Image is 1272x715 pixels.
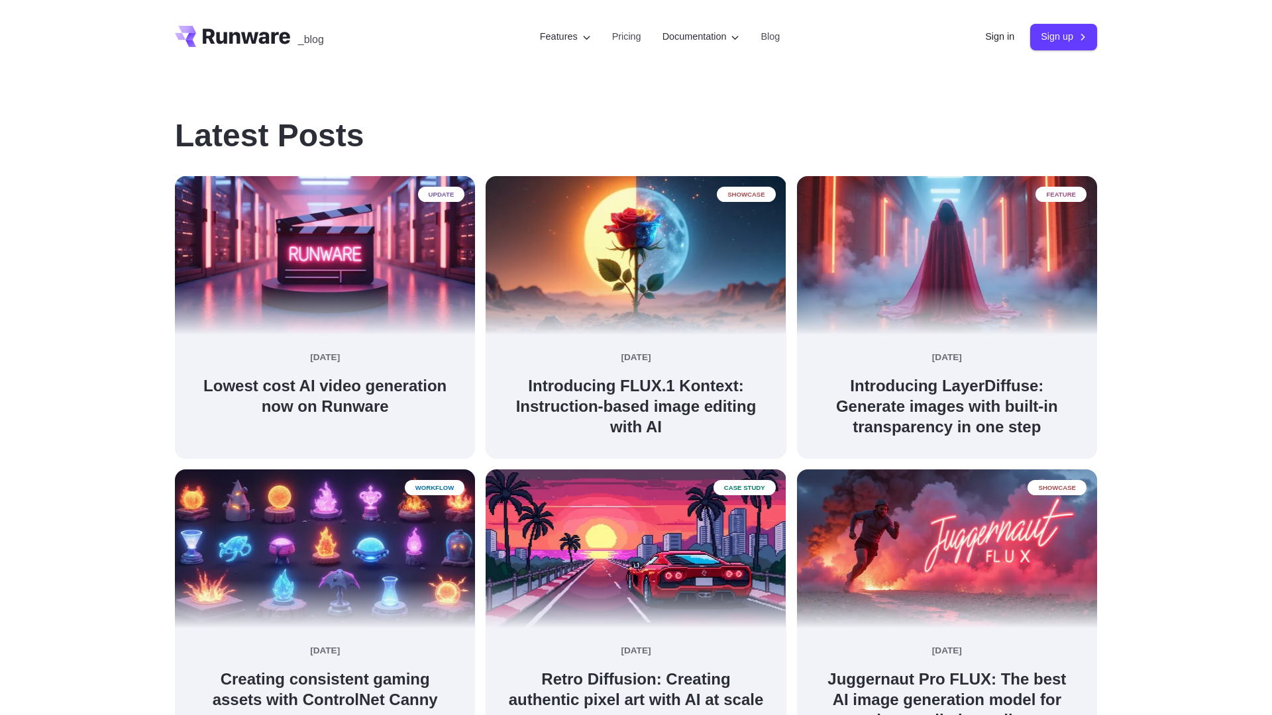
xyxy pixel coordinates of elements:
[175,26,290,47] a: Go to /
[196,669,454,710] h2: Creating consistent gaming assets with ControlNet Canny
[985,29,1014,44] a: Sign in
[621,350,651,365] time: [DATE]
[540,29,591,44] label: Features
[797,326,1097,459] a: A cloaked figure made entirely of bending light and heat distortion, slightly warping the scene b...
[797,469,1097,628] img: creative ad image of powerful runner leaving a trail of pink smoke and sparks, speed, lights floa...
[418,187,465,202] span: update
[486,326,786,459] a: Surreal rose in a desert landscape, split between day and night with the sun and moon aligned beh...
[507,375,765,438] h2: Introducing FLUX.1 Kontext: Instruction-based image editing with AI
[1028,480,1086,495] span: showcase
[175,176,475,335] img: Neon-lit movie clapperboard with the word 'RUNWARE' in a futuristic server room
[298,34,324,45] span: _blog
[1030,24,1097,50] a: Sign up
[932,350,962,365] time: [DATE]
[612,29,641,44] a: Pricing
[486,469,786,628] img: a red sports car on a futuristic highway with a sunset and city skyline in the background, styled...
[310,643,340,658] time: [DATE]
[1035,187,1086,202] span: feature
[818,375,1076,438] h2: Introducing LayerDiffuse: Generate images with built-in transparency in one step
[175,326,475,438] a: Neon-lit movie clapperboard with the word 'RUNWARE' in a futuristic server room update [DATE] Low...
[405,480,465,495] span: workflow
[196,375,454,416] h2: Lowest cost AI video generation now on Runware
[621,643,651,658] time: [DATE]
[714,480,776,495] span: case study
[175,469,475,628] img: An array of glowing, stylized elemental orbs and flames in various containers and stands, depicte...
[717,187,776,202] span: showcase
[797,176,1097,335] img: A cloaked figure made entirely of bending light and heat distortion, slightly warping the scene b...
[932,643,962,658] time: [DATE]
[761,29,780,44] a: Blog
[310,350,340,365] time: [DATE]
[298,26,324,47] a: _blog
[507,669,765,710] h2: Retro Diffusion: Creating authentic pixel art with AI at scale
[175,117,1097,155] h1: Latest Posts
[486,176,786,335] img: Surreal rose in a desert landscape, split between day and night with the sun and moon aligned beh...
[662,29,740,44] label: Documentation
